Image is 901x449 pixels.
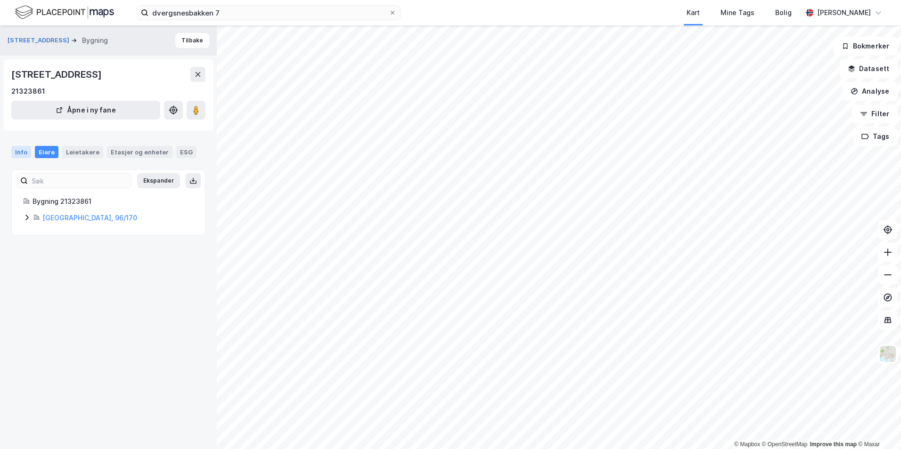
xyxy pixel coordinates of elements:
div: Bygning 21323861 [33,196,194,207]
div: Info [11,146,31,158]
img: Z [879,345,897,363]
button: Ekspander [137,173,180,188]
div: Kart [687,7,700,18]
button: Tilbake [175,33,209,48]
button: Datasett [840,59,897,78]
div: ESG [176,146,197,158]
button: Tags [853,127,897,146]
a: Mapbox [734,441,760,448]
div: Bygning [82,35,108,46]
button: Filter [852,104,897,123]
div: Bolig [775,7,792,18]
div: Etasjer og enheter [111,148,169,156]
iframe: Chat Widget [854,404,901,449]
button: [STREET_ADDRESS] [8,36,71,45]
button: Bokmerker [834,37,897,56]
a: Improve this map [810,441,857,448]
div: Leietakere [62,146,103,158]
div: Mine Tags [721,7,754,18]
div: Eiere [35,146,58,158]
button: Åpne i ny fane [11,101,160,120]
a: OpenStreetMap [762,441,808,448]
input: Søk [28,174,131,188]
a: [GEOGRAPHIC_DATA], 96/170 [42,214,137,222]
div: 21323861 [11,86,45,97]
div: [PERSON_NAME] [817,7,871,18]
img: logo.f888ab2527a4732fd821a326f86c7f29.svg [15,4,114,21]
button: Analyse [843,82,897,101]
div: [STREET_ADDRESS] [11,67,104,82]
input: Søk på adresse, matrikkel, gårdeiere, leietakere eller personer [148,6,389,20]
